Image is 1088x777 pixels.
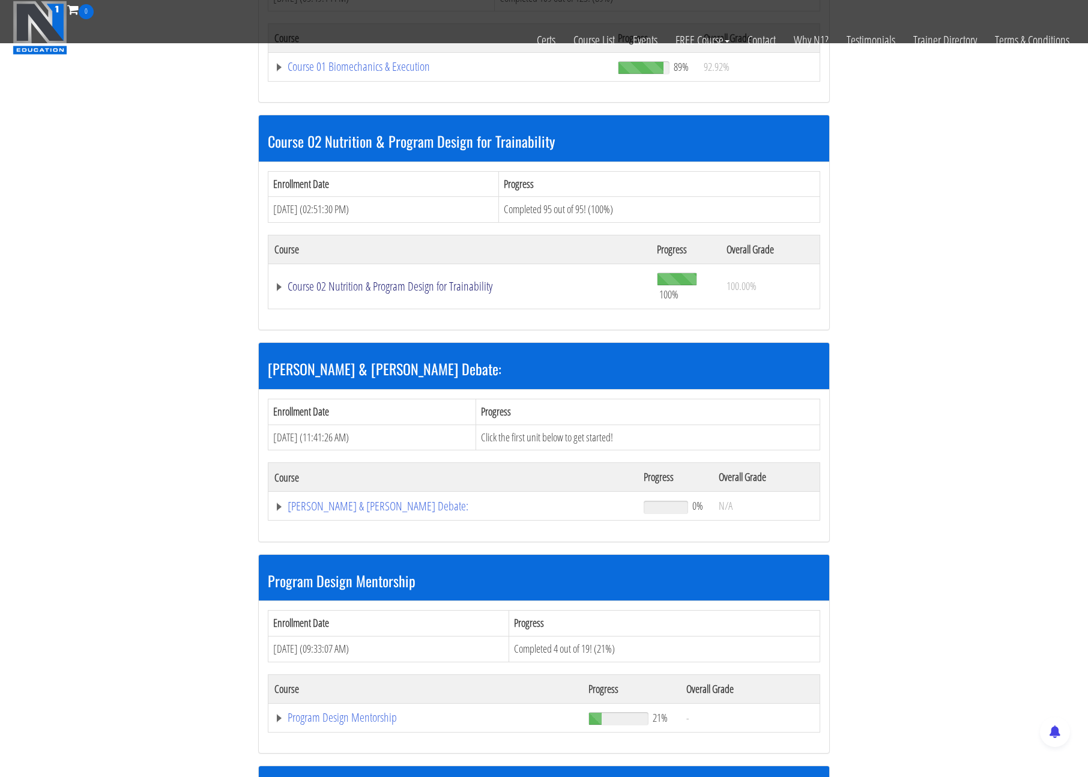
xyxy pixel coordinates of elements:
th: Course [268,674,583,703]
td: 100.00% [721,264,820,309]
th: Overall Grade [721,235,820,264]
a: [PERSON_NAME] & [PERSON_NAME] Debate: [274,500,632,512]
a: Trainer Directory [904,19,986,61]
span: 100% [659,288,678,301]
th: Overall Grade [713,463,820,492]
th: Progress [499,171,820,197]
a: Terms & Conditions [986,19,1078,61]
td: - [680,703,820,732]
a: Course List [564,19,624,61]
a: Course 02 Nutrition & Program Design for Trainability [274,280,645,292]
span: 89% [674,60,689,73]
a: Testimonials [838,19,904,61]
span: 0 [79,4,94,19]
th: Progress [476,399,820,425]
td: 92.92% [698,52,820,81]
a: Program Design Mentorship [274,712,576,724]
td: [DATE] (11:41:26 AM) [268,425,476,450]
th: Progress [582,674,680,703]
th: Enrollment Date [268,399,476,425]
span: 21% [653,711,668,724]
th: Progress [509,611,820,636]
a: Certs [528,19,564,61]
th: Progress [651,235,721,264]
td: [DATE] (09:33:07 AM) [268,636,509,662]
a: Why N1? [785,19,838,61]
h3: [PERSON_NAME] & [PERSON_NAME] Debate: [268,361,820,376]
td: N/A [713,492,820,521]
img: n1-education [13,1,67,55]
a: 0 [67,1,94,17]
a: Contact [739,19,785,61]
span: 0% [692,499,703,512]
th: Overall Grade [680,674,820,703]
td: Completed 4 out of 19! (21%) [509,636,820,662]
a: Course 01 Biomechanics & Execution [274,61,606,73]
td: [DATE] (02:51:30 PM) [268,197,499,223]
th: Course [268,463,638,492]
h3: Course 02 Nutrition & Program Design for Trainability [268,133,820,149]
a: FREE Course [666,19,739,61]
th: Progress [638,463,713,492]
th: Enrollment Date [268,611,509,636]
td: Click the first unit below to get started! [476,425,820,450]
td: Completed 95 out of 95! (100%) [499,197,820,223]
th: Enrollment Date [268,171,499,197]
h3: Program Design Mentorship [268,573,820,588]
th: Course [268,235,651,264]
a: Events [624,19,666,61]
